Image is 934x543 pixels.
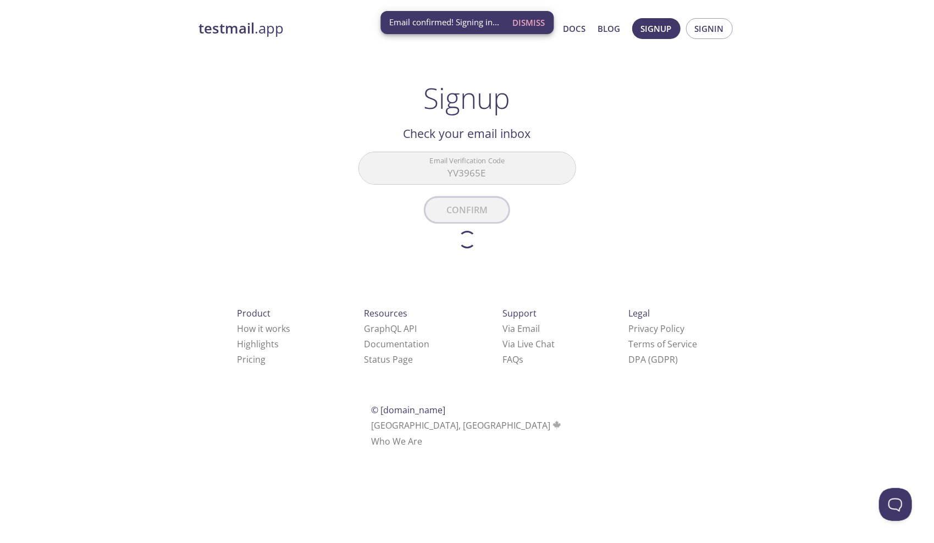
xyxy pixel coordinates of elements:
span: Legal [628,307,650,319]
span: Signin [695,21,724,36]
span: Resources [364,307,407,319]
span: Email confirmed! Signing in... [389,16,499,28]
a: Terms of Service [628,338,697,350]
h2: Check your email inbox [358,124,576,143]
a: Docs [563,21,586,36]
button: Dismiss [508,12,549,33]
a: Status Page [364,353,413,365]
a: DPA (GDPR) [628,353,678,365]
iframe: Help Scout Beacon - Open [879,488,912,521]
strong: testmail [199,19,255,38]
a: Highlights [237,338,279,350]
span: © [DOMAIN_NAME] [371,404,445,416]
span: Product [237,307,270,319]
a: How it works [237,323,290,335]
h1: Signup [424,81,511,114]
a: Privacy Policy [628,323,684,335]
a: Blog [598,21,621,36]
button: Signin [686,18,733,39]
a: GraphQL API [364,323,417,335]
span: s [519,353,523,365]
span: [GEOGRAPHIC_DATA], [GEOGRAPHIC_DATA] [371,419,563,431]
span: Signup [641,21,672,36]
button: Signup [632,18,681,39]
a: Documentation [364,338,429,350]
a: Pricing [237,353,266,365]
span: Dismiss [512,15,545,30]
a: Via Live Chat [502,338,555,350]
a: Via Email [502,323,540,335]
a: FAQ [502,353,523,365]
a: testmail.app [199,19,457,38]
span: Support [502,307,537,319]
a: Who We Are [371,435,422,447]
